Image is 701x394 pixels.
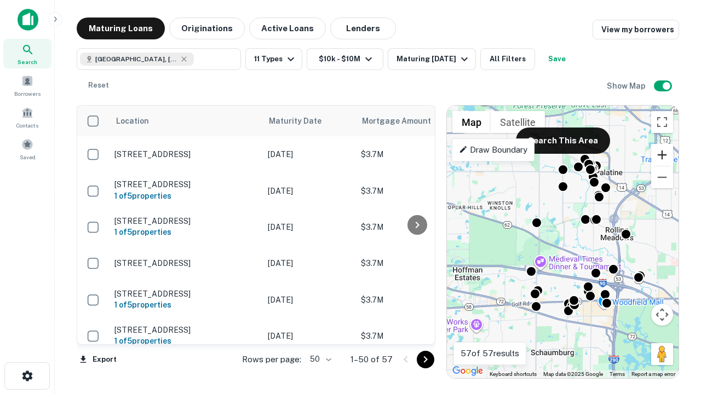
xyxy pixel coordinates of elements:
[480,48,535,70] button: All Filters
[262,106,355,136] th: Maturity Date
[114,258,257,268] p: [STREET_ADDRESS]
[114,226,257,238] h6: 1 of 5 properties
[114,325,257,335] p: [STREET_ADDRESS]
[3,102,51,132] a: Contacts
[397,53,471,66] div: Maturing [DATE]
[269,114,336,128] span: Maturity Date
[450,364,486,378] img: Google
[361,185,470,197] p: $3.7M
[114,179,257,189] p: [STREET_ADDRESS]
[461,347,519,360] p: 57 of 57 results
[169,18,245,39] button: Originations
[651,144,673,166] button: Zoom in
[651,166,673,188] button: Zoom out
[593,20,679,39] a: View my borrowers
[268,294,350,306] p: [DATE]
[114,149,257,159] p: [STREET_ADDRESS]
[610,371,625,377] a: Terms (opens in new tab)
[417,351,434,368] button: Go to next page
[18,57,37,66] span: Search
[516,128,610,154] button: Search This Area
[114,190,257,202] h6: 1 of 5 properties
[306,351,333,367] div: 50
[361,294,470,306] p: $3.7M
[307,48,383,70] button: $10k - $10M
[607,80,647,92] h6: Show Map
[490,370,537,378] button: Keyboard shortcuts
[539,48,574,70] button: Save your search to get updates of matches that match your search criteria.
[95,54,177,64] span: [GEOGRAPHIC_DATA], [GEOGRAPHIC_DATA]
[14,89,41,98] span: Borrowers
[355,106,476,136] th: Mortgage Amount
[459,143,527,157] p: Draw Boundary
[77,18,165,39] button: Maturing Loans
[249,18,326,39] button: Active Loans
[242,353,301,366] p: Rows per page:
[268,221,350,233] p: [DATE]
[362,114,445,128] span: Mortgage Amount
[543,371,603,377] span: Map data ©2025 Google
[20,153,36,161] span: Saved
[447,106,679,378] div: 0 0
[361,221,470,233] p: $3.7M
[646,306,701,359] iframe: Chat Widget
[268,148,350,160] p: [DATE]
[268,257,350,269] p: [DATE]
[18,9,38,31] img: capitalize-icon.png
[3,71,51,100] a: Borrowers
[350,353,393,366] p: 1–50 of 57
[631,371,675,377] a: Report a map error
[114,299,257,311] h6: 1 of 5 properties
[3,134,51,164] a: Saved
[361,257,470,269] p: $3.7M
[245,48,302,70] button: 11 Types
[491,111,545,133] button: Show satellite imagery
[651,111,673,133] button: Toggle fullscreen view
[452,111,491,133] button: Show street map
[3,39,51,68] a: Search
[77,351,119,368] button: Export
[16,121,38,130] span: Contacts
[388,48,476,70] button: Maturing [DATE]
[81,74,116,96] button: Reset
[651,304,673,326] button: Map camera controls
[114,216,257,226] p: [STREET_ADDRESS]
[116,114,149,128] span: Location
[361,148,470,160] p: $3.7M
[268,185,350,197] p: [DATE]
[330,18,396,39] button: Lenders
[450,364,486,378] a: Open this area in Google Maps (opens a new window)
[109,106,262,136] th: Location
[268,330,350,342] p: [DATE]
[114,289,257,299] p: [STREET_ADDRESS]
[361,330,470,342] p: $3.7M
[114,335,257,347] h6: 1 of 5 properties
